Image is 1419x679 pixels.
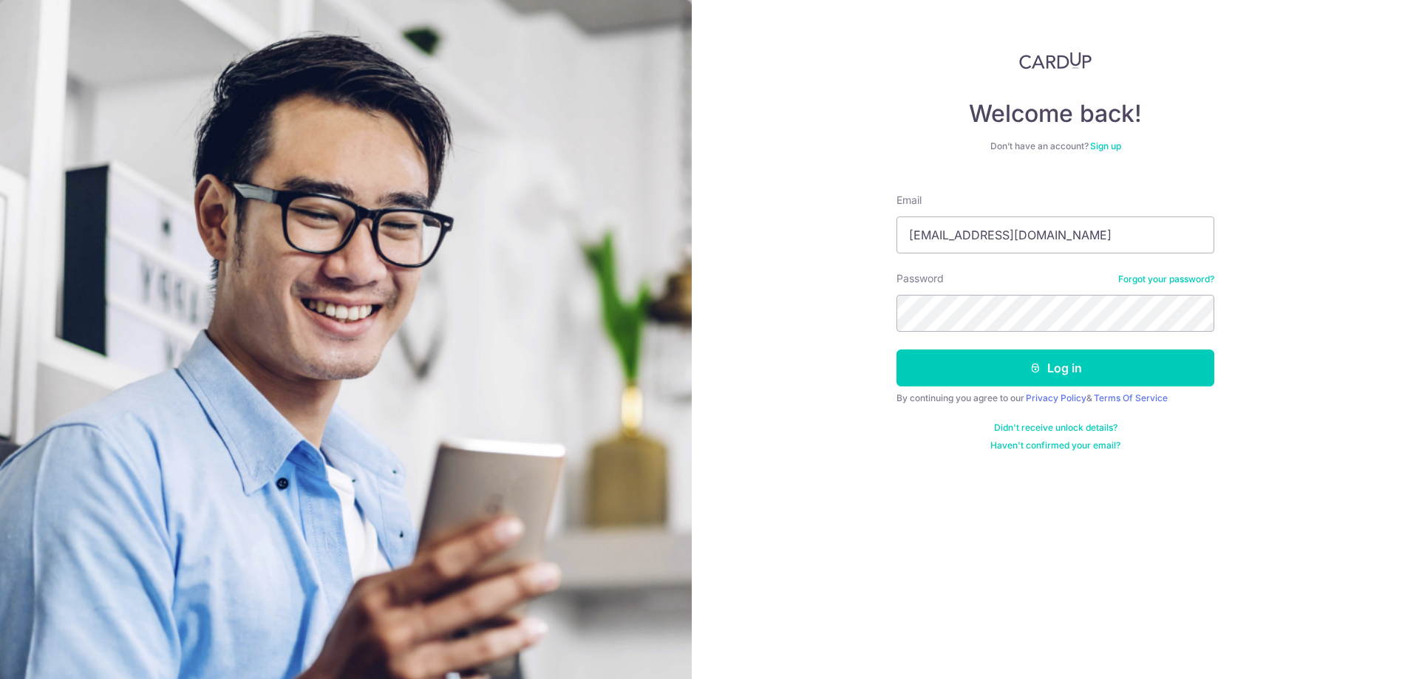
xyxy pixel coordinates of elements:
input: Enter your Email [896,216,1214,253]
img: CardUp Logo [1019,52,1092,69]
a: Privacy Policy [1026,392,1086,403]
label: Password [896,271,944,286]
label: Email [896,193,922,208]
h4: Welcome back! [896,99,1214,129]
div: By continuing you agree to our & [896,392,1214,404]
a: Haven't confirmed your email? [990,440,1120,451]
button: Log in [896,349,1214,386]
a: Terms Of Service [1094,392,1168,403]
a: Sign up [1090,140,1121,151]
div: Don’t have an account? [896,140,1214,152]
a: Didn't receive unlock details? [994,422,1117,434]
a: Forgot your password? [1118,273,1214,285]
